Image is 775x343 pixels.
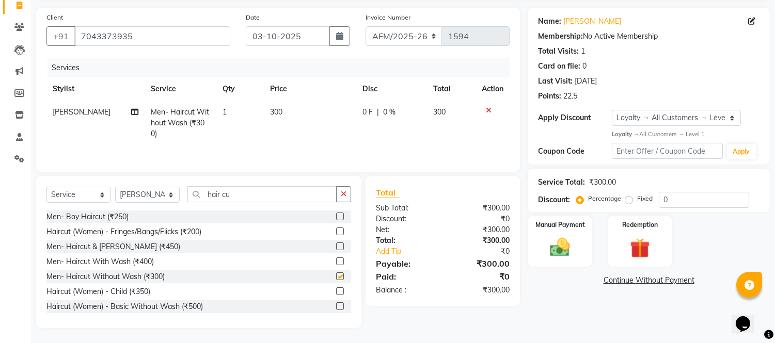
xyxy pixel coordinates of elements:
label: Fixed [637,194,653,203]
span: [PERSON_NAME] [53,107,110,117]
th: Disc [356,77,427,101]
div: Balance : [368,285,443,296]
div: ₹0 [443,214,518,224]
span: 300 [434,107,446,117]
div: Sub Total: [368,203,443,214]
strong: Loyalty → [612,130,639,138]
div: Total Visits: [538,46,579,57]
th: Qty [216,77,264,101]
label: Redemption [622,220,658,230]
div: Discount: [368,214,443,224]
div: ₹300.00 [589,177,616,188]
img: _cash.svg [544,236,576,259]
span: Total [376,187,400,198]
input: Enter Offer / Coupon Code [612,143,722,159]
span: Men- Haircut Without Wash (₹300) [151,107,210,138]
input: Search by Name/Mobile/Email/Code [74,26,230,46]
label: Client [46,13,63,22]
span: 1 [223,107,227,117]
th: Action [476,77,510,101]
div: ₹300.00 [443,285,518,296]
div: Membership: [538,31,583,42]
div: 0 [582,61,587,72]
label: Percentage [588,194,621,203]
span: | [377,107,379,118]
div: ₹300.00 [443,235,518,246]
div: Discount: [538,194,570,205]
div: Apply Discount [538,112,612,123]
div: Haircut (Women) - Child (₹350) [46,286,150,297]
div: Net: [368,224,443,235]
div: Last Visit: [538,76,573,87]
div: Paid: [368,270,443,283]
div: Men- Haircut With Wash (₹400) [46,256,154,267]
th: Stylist [46,77,145,101]
span: 0 F [362,107,373,118]
div: Name: [538,16,561,27]
button: Apply [727,144,756,159]
a: Continue Without Payment [530,275,768,286]
div: Card on file: [538,61,580,72]
div: Haircut (Women) - Basic Without Wash (₹500) [46,301,203,312]
div: Men- Haircut & [PERSON_NAME] (₹450) [46,241,180,252]
span: 300 [270,107,282,117]
div: Services [48,58,517,77]
div: [DATE] [575,76,597,87]
input: Search or Scan [187,186,337,202]
button: +91 [46,26,75,46]
div: All Customers → Level 1 [612,130,760,139]
a: Add Tip [368,246,455,257]
div: Total: [368,235,443,246]
img: _gift.svg [624,236,656,261]
div: Haircut (Women) - Fringes/Bangs/Flicks (₹200) [46,226,201,237]
th: Price [264,77,356,101]
div: Coupon Code [538,146,612,157]
span: 0 % [383,107,396,118]
div: Service Total: [538,177,585,188]
div: No Active Membership [538,31,760,42]
div: ₹0 [443,270,518,283]
div: 22.5 [563,91,577,102]
div: 1 [581,46,585,57]
iframe: chat widget [732,302,765,333]
label: Manual Payment [535,220,585,230]
div: Men- Boy Haircut (₹250) [46,211,129,222]
div: ₹300.00 [443,203,518,214]
div: Men- Haircut Without Wash (₹300) [46,271,165,282]
div: ₹300.00 [443,224,518,235]
div: ₹300.00 [443,257,518,270]
label: Invoice Number [366,13,410,22]
div: Points: [538,91,561,102]
th: Service [145,77,217,101]
label: Date [246,13,260,22]
div: ₹0 [455,246,518,257]
a: [PERSON_NAME] [563,16,621,27]
th: Total [428,77,476,101]
div: Payable: [368,257,443,270]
